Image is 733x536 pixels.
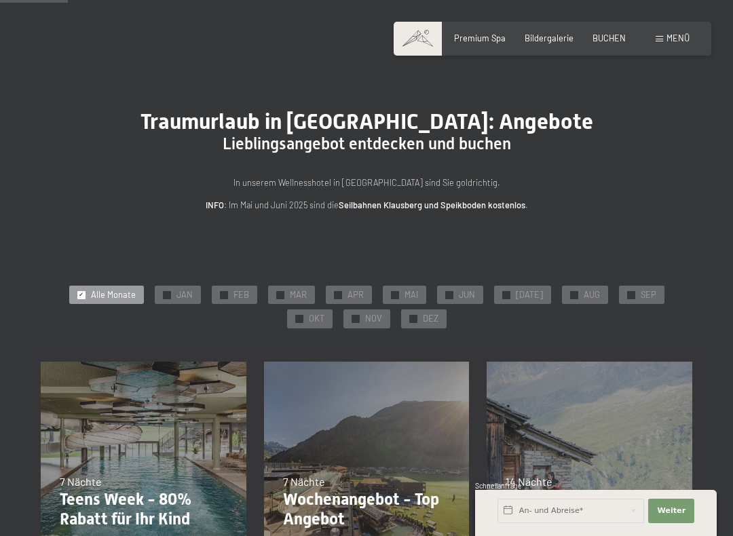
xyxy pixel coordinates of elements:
span: APR [347,289,364,301]
span: ✓ [353,315,358,323]
span: ✓ [571,291,576,299]
span: NOV [365,313,382,325]
span: AUG [584,289,600,301]
a: BUCHEN [593,33,626,43]
span: ✓ [504,291,508,299]
strong: Seilbahnen Klausberg und Speikboden kostenlos [339,199,525,210]
span: FEB [233,289,249,301]
span: Schnellanfrage [475,482,522,490]
span: MAR [290,289,307,301]
span: [DATE] [516,289,543,301]
span: 7 Nächte [283,475,325,488]
span: JUN [459,289,475,301]
span: Traumurlaub in [GEOGRAPHIC_DATA]: Angebote [140,109,593,134]
span: 7 Nächte [60,475,102,488]
span: Alle Monate [91,289,136,301]
span: ✓ [164,291,169,299]
a: Premium Spa [454,33,506,43]
span: ✓ [79,291,83,299]
span: ✓ [335,291,340,299]
span: OKT [309,313,324,325]
span: Menü [666,33,690,43]
span: JAN [176,289,193,301]
span: Lieblingsangebot entdecken und buchen [223,134,511,153]
p: Teens Week - 80% Rabatt für Ihr Kind [60,490,227,529]
span: ✓ [411,315,415,323]
span: 14 Nächte [506,475,552,488]
span: Weiter [657,505,685,516]
p: Wochenangebot - Top Angebot [283,490,451,529]
p: : Im Mai und Juni 2025 sind die . [95,198,638,212]
span: MAI [405,289,418,301]
span: ✓ [221,291,226,299]
span: ✓ [628,291,633,299]
strong: INFO [206,199,224,210]
span: ✓ [392,291,397,299]
span: ✓ [278,291,282,299]
span: SEP [641,289,656,301]
button: Weiter [648,499,694,523]
p: In unserem Wellnesshotel in [GEOGRAPHIC_DATA] sind Sie goldrichtig. [95,176,638,189]
span: DEZ [423,313,438,325]
span: ✓ [447,291,451,299]
a: Bildergalerie [525,33,574,43]
span: ✓ [297,315,301,323]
